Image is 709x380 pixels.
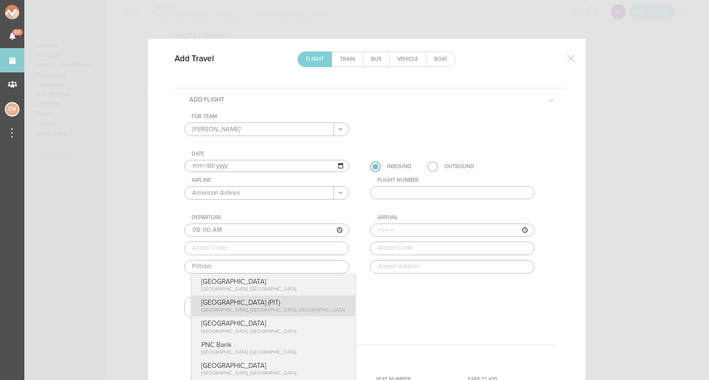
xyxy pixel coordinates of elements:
[201,298,345,307] p: [GEOGRAPHIC_DATA] (PIT)
[377,214,535,221] div: Arrival
[192,151,349,157] div: Date
[363,52,389,67] a: Bus
[201,307,345,313] span: [GEOGRAPHIC_DATA], [GEOGRAPHIC_DATA], [GEOGRAPHIC_DATA]
[182,88,231,111] h5: Add Flight
[298,52,332,67] a: Flight
[201,277,345,286] p: [GEOGRAPHIC_DATA]
[370,260,535,274] input: Airport Address
[12,29,23,35] span: 60
[332,52,363,67] a: Train
[201,328,296,334] span: [GEOGRAPHIC_DATA], [GEOGRAPHIC_DATA]
[390,52,426,67] a: Vehicle
[370,242,535,255] input: Airport Code
[334,187,349,199] button: .
[5,5,60,19] img: NOMAD
[201,362,345,370] p: [GEOGRAPHIC_DATA]
[426,52,455,67] a: Boat
[377,177,535,184] div: Flight Number
[201,319,345,328] p: [GEOGRAPHIC_DATA]
[201,286,296,292] span: [GEOGRAPHIC_DATA], [GEOGRAPHIC_DATA]
[185,123,334,136] input: Select a Team (Required)
[184,260,349,274] input: Airport Address
[192,113,349,120] div: For Team
[5,102,19,117] div: Charlie McGinley
[334,123,349,136] button: .
[192,345,556,372] h4: Passengers
[184,224,349,237] input: ––:–– ––
[184,242,349,255] input: Airport Code
[192,177,349,184] div: Airline
[201,370,296,376] span: [GEOGRAPHIC_DATA], [GEOGRAPHIC_DATA]
[201,341,345,349] p: PNC Bank
[370,224,535,237] input: ––:–– ––
[192,214,349,221] div: Departure
[387,161,411,172] div: Inbound
[201,349,296,355] span: [GEOGRAPHIC_DATA], [GEOGRAPHIC_DATA]
[444,161,474,172] div: Outbound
